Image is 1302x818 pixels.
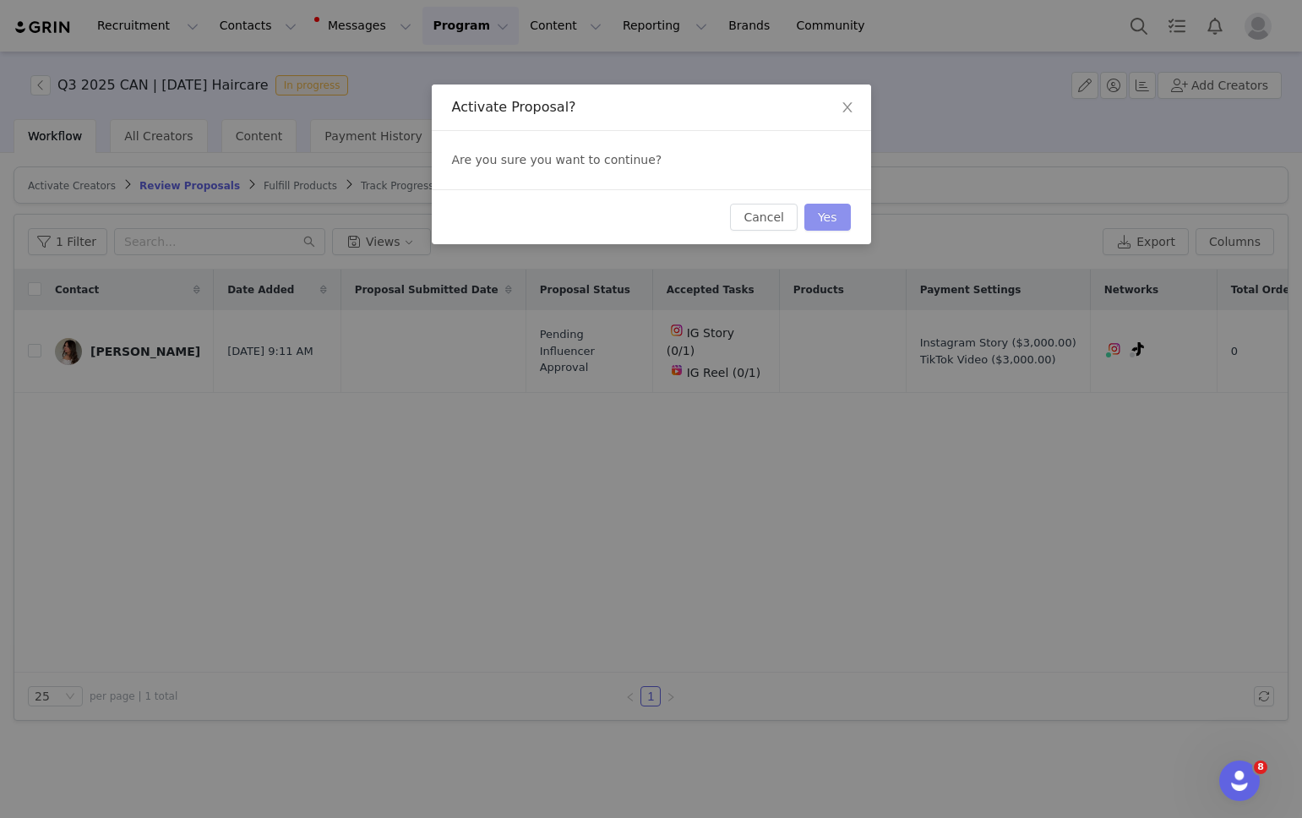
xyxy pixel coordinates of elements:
[824,85,871,132] button: Close
[841,101,854,114] i: icon: close
[730,204,797,231] button: Cancel
[1254,761,1267,774] span: 8
[452,98,851,117] div: Activate Proposal?
[804,204,851,231] button: Yes
[432,131,871,189] div: Are you sure you want to continue?
[1219,761,1260,801] iframe: Intercom live chat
